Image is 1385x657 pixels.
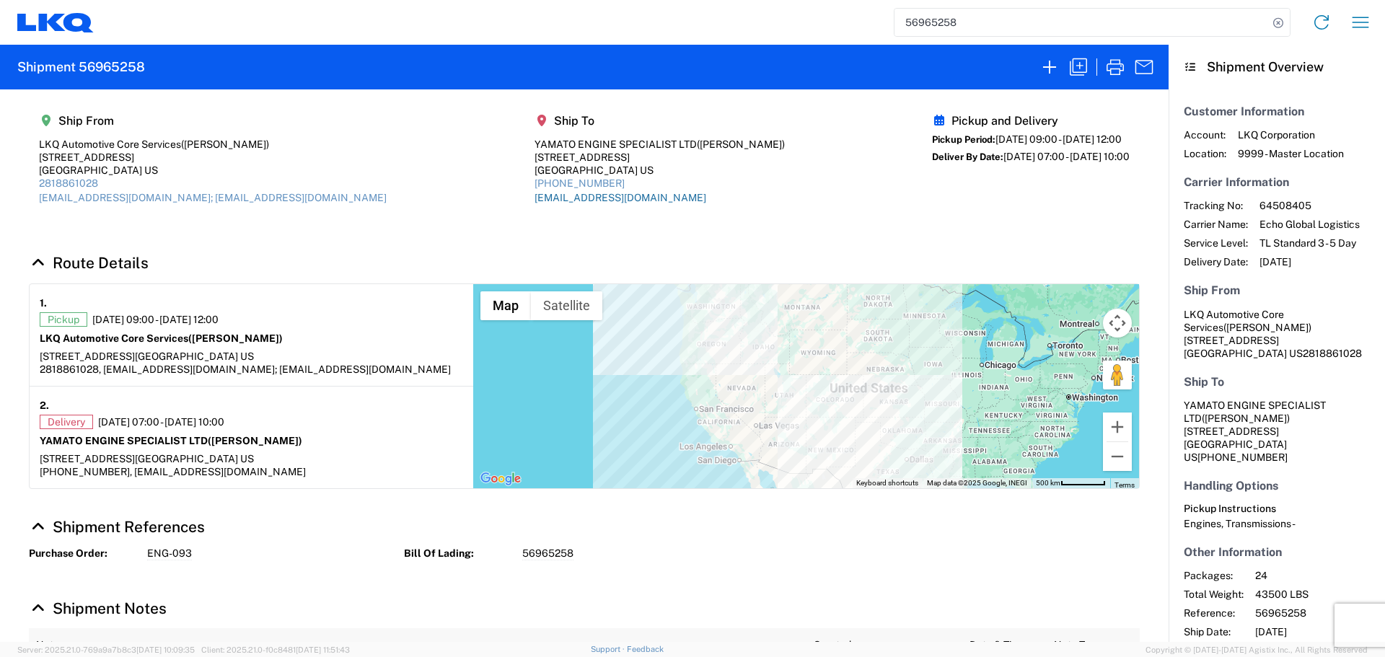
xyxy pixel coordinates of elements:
h5: Ship To [535,114,785,128]
span: 56965258 [522,547,573,560]
span: [DATE] 07:00 - [DATE] 10:00 [1003,151,1130,162]
a: Terms [1114,481,1135,489]
img: Google [477,469,524,488]
a: [EMAIL_ADDRESS][DOMAIN_NAME] [535,192,706,203]
span: YAMATO ENGINE SPECIALIST LTD [STREET_ADDRESS] [1184,400,1326,437]
a: Feedback [627,645,664,653]
span: 64508405 [1259,199,1360,212]
h5: Ship From [39,114,387,128]
span: ([PERSON_NAME]) [1202,413,1290,424]
span: [DATE] 11:51:43 [296,645,350,654]
span: Tracking No: [1184,199,1248,212]
a: 2818861028 [39,177,98,189]
span: Client: 2025.21.0-f0c8481 [201,645,350,654]
span: 56965258 [1255,607,1379,619]
strong: 2. [40,397,49,415]
div: 2818861028, [EMAIL_ADDRESS][DOMAIN_NAME]; [EMAIL_ADDRESS][DOMAIN_NAME] [40,363,463,376]
span: Echo Global Logistics [1259,218,1360,231]
span: Reference: [1184,607,1244,619]
span: [STREET_ADDRESS] [40,453,135,464]
span: Service Level: [1184,237,1248,250]
button: Map camera controls [1103,309,1132,338]
div: [STREET_ADDRESS] [535,151,785,164]
a: Support [591,645,627,653]
a: Open this area in Google Maps (opens a new window) [477,469,524,488]
span: Map data ©2025 Google, INEGI [927,479,1027,487]
button: Drag Pegman onto the map to open Street View [1103,361,1132,389]
a: [PHONE_NUMBER] [535,177,625,189]
span: [GEOGRAPHIC_DATA] US [135,350,254,362]
div: Engines, Transmissions - [1184,517,1370,530]
span: Server: 2025.21.0-769a9a7b8c3 [17,645,195,654]
span: Packages: [1184,569,1244,582]
span: ([PERSON_NAME]) [697,138,785,150]
h5: Ship To [1184,375,1370,389]
strong: YAMATO ENGINE SPECIALIST LTD [40,435,302,446]
div: [PHONE_NUMBER], [EMAIL_ADDRESS][DOMAIN_NAME] [40,465,463,478]
span: Deliver By Date: [932,151,1003,162]
div: YAMATO ENGINE SPECIALIST LTD [535,138,785,151]
span: Delivery Date: [1184,255,1248,268]
span: 43500 LBS [1255,588,1379,601]
span: [STREET_ADDRESS] [1184,335,1279,346]
span: ENG-093 [147,547,192,560]
h5: Handling Options [1184,479,1370,493]
h5: Customer Information [1184,105,1370,118]
a: Hide Details [29,599,167,617]
button: Zoom in [1103,413,1132,441]
div: [GEOGRAPHIC_DATA] US [39,164,387,177]
div: LKQ Automotive Core Services [39,138,387,151]
button: Zoom out [1103,442,1132,471]
strong: Purchase Order: [29,547,137,560]
span: [DATE] 09:00 - [DATE] 12:00 [995,133,1122,145]
button: Map Scale: 500 km per 59 pixels [1032,478,1110,488]
span: Account: [1184,128,1226,141]
span: Delivery [40,415,93,429]
span: Location: [1184,147,1226,160]
div: [GEOGRAPHIC_DATA] US [535,164,785,177]
span: 24 [1255,569,1379,582]
span: ([PERSON_NAME]) [181,138,269,150]
a: Hide Details [29,254,149,272]
strong: 1. [40,294,47,312]
h5: Carrier Information [1184,175,1370,189]
span: [DATE] [1259,255,1360,268]
a: Hide Details [29,518,205,536]
h5: Pickup and Delivery [932,114,1130,128]
strong: LKQ Automotive Core Services [40,332,283,344]
span: [DATE] 10:09:35 [136,645,195,654]
span: 9999 - Master Location [1238,147,1344,160]
span: LKQ Corporation [1238,128,1344,141]
span: TL Standard 3 - 5 Day [1259,237,1360,250]
a: [EMAIL_ADDRESS][DOMAIN_NAME]; [EMAIL_ADDRESS][DOMAIN_NAME] [39,192,387,203]
span: Pickup [40,312,87,327]
span: LKQ Automotive Core Services [1184,309,1284,333]
span: [DATE] [1255,625,1379,638]
span: Pickup Period: [932,134,995,145]
span: [STREET_ADDRESS] [40,350,135,362]
span: 2818861028 [1303,348,1362,359]
button: Show street map [480,291,531,320]
span: Ship Date: [1184,625,1244,638]
span: [PHONE_NUMBER] [1197,451,1288,463]
span: [GEOGRAPHIC_DATA] US [135,453,254,464]
strong: Bill Of Lading: [404,547,512,560]
span: ([PERSON_NAME]) [208,435,302,446]
span: 500 km [1036,479,1060,487]
span: [DATE] 09:00 - [DATE] 12:00 [92,313,219,326]
input: Shipment, tracking or reference number [894,9,1268,36]
button: Show satellite imagery [531,291,602,320]
address: [GEOGRAPHIC_DATA] US [1184,399,1370,464]
span: Carrier Name: [1184,218,1248,231]
button: Keyboard shortcuts [856,478,918,488]
address: [GEOGRAPHIC_DATA] US [1184,308,1370,360]
span: Total Weight: [1184,588,1244,601]
span: [DATE] 07:00 - [DATE] 10:00 [98,415,224,428]
h6: Pickup Instructions [1184,503,1370,515]
span: ([PERSON_NAME]) [188,332,283,344]
h5: Ship From [1184,283,1370,297]
span: Copyright © [DATE]-[DATE] Agistix Inc., All Rights Reserved [1146,643,1368,656]
span: ([PERSON_NAME]) [1223,322,1311,333]
div: [STREET_ADDRESS] [39,151,387,164]
h5: Other Information [1184,545,1370,559]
